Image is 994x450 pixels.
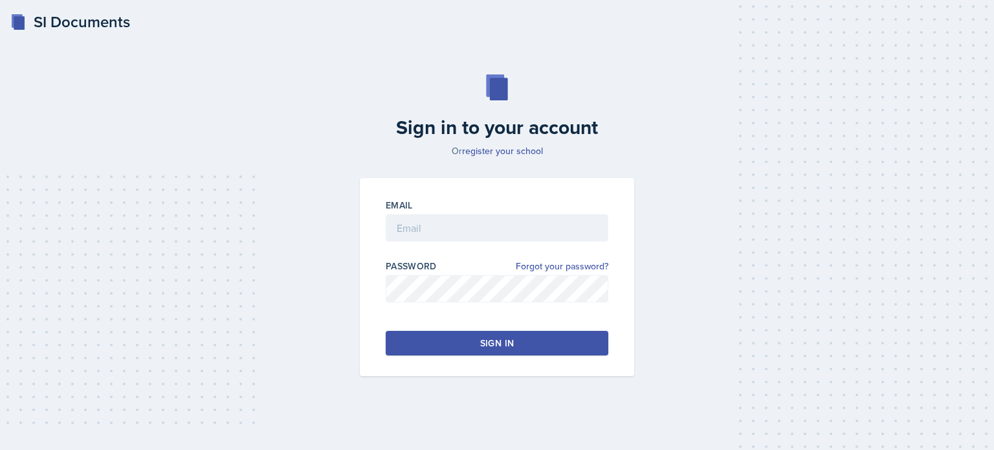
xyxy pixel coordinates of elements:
[352,116,642,139] h2: Sign in to your account
[462,144,543,157] a: register your school
[10,10,130,34] a: SI Documents
[386,214,608,242] input: Email
[480,337,514,350] div: Sign in
[352,144,642,157] p: Or
[386,331,608,355] button: Sign in
[386,260,437,273] label: Password
[386,199,413,212] label: Email
[516,260,608,273] a: Forgot your password?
